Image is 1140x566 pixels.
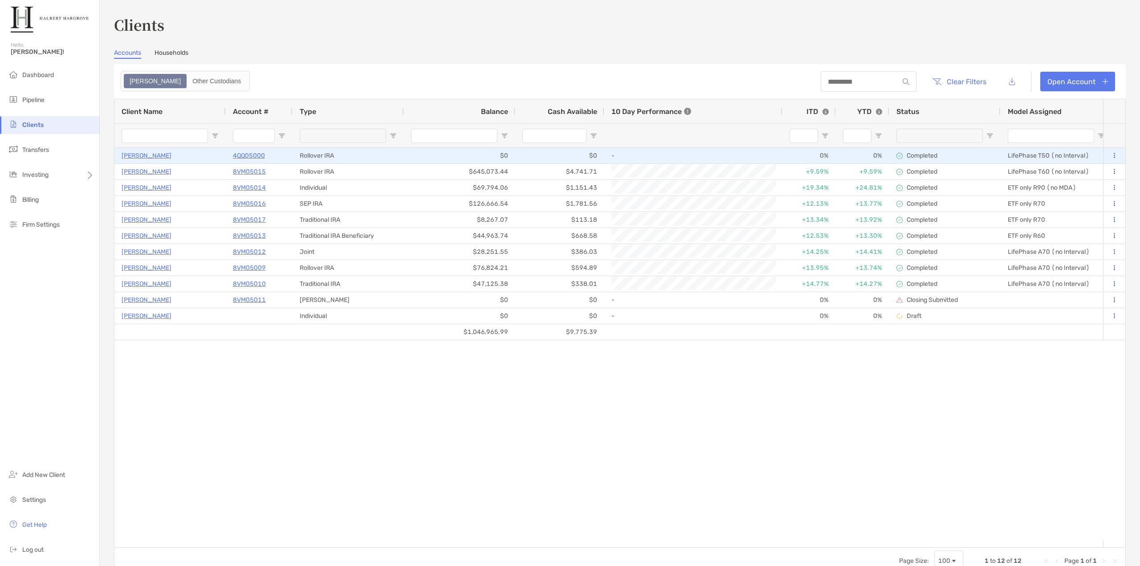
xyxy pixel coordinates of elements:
[404,228,515,244] div: $44,963.74
[22,496,46,504] span: Settings
[122,294,171,305] p: [PERSON_NAME]
[404,292,515,308] div: $0
[611,99,691,123] div: 10 Day Performance
[907,248,937,256] p: Completed
[1001,164,1112,179] div: LifePhase T60 (no Interval)
[22,196,39,204] span: Billing
[782,292,836,308] div: 0%
[481,107,508,116] span: Balance
[782,276,836,292] div: +14.77%
[501,132,508,139] button: Open Filter Menu
[782,212,836,228] div: +13.34%
[233,262,266,273] p: 8VM05009
[782,148,836,163] div: 0%
[836,148,889,163] div: 0%
[293,276,404,292] div: Traditional IRA
[611,148,775,163] div: -
[122,310,171,322] p: [PERSON_NAME]
[782,164,836,179] div: +9.59%
[122,214,171,225] p: [PERSON_NAME]
[896,217,903,223] img: complete icon
[782,308,836,324] div: 0%
[1001,148,1112,163] div: LifePhase T50 (no Interval)
[896,201,903,207] img: complete icon
[907,232,937,240] p: Completed
[122,246,171,257] p: [PERSON_NAME]
[187,75,246,87] div: Other Custodians
[233,129,275,143] input: Account # Filter Input
[1001,260,1112,276] div: LifePhase A70 (no Interval)
[843,129,871,143] input: YTD Filter Input
[1080,557,1084,565] span: 1
[404,196,515,212] div: $126,666.54
[233,294,266,305] p: 8VM05011
[1001,212,1112,228] div: ETF only R70
[896,153,903,159] img: complete icon
[404,260,515,276] div: $76,824.21
[278,132,285,139] button: Open Filter Menu
[836,308,889,324] div: 0%
[114,14,1126,35] h3: Clients
[233,150,265,161] a: 4QQ05000
[896,265,903,271] img: complete icon
[1098,132,1105,139] button: Open Filter Menu
[404,308,515,324] div: $0
[896,169,903,175] img: complete icon
[903,78,909,85] img: input icon
[515,244,604,260] div: $386.03
[8,219,19,229] img: firm-settings icon
[907,184,937,191] p: Completed
[121,71,250,91] div: segmented control
[404,180,515,195] div: $69,794.06
[907,216,937,224] p: Completed
[1064,557,1079,565] span: Page
[515,148,604,163] div: $0
[1006,557,1012,565] span: of
[1008,129,1094,143] input: Model Assigned Filter Input
[293,180,404,195] div: Individual
[857,107,882,116] div: YTD
[782,244,836,260] div: +14.25%
[233,107,269,116] span: Account #
[896,297,903,303] img: closing submitted icon
[522,129,586,143] input: Cash Available Filter Input
[293,196,404,212] div: SEP IRA
[233,166,266,177] a: 8VM05015
[836,164,889,179] div: +9.59%
[515,228,604,244] div: $668.58
[1001,228,1112,244] div: ETF only R60
[293,260,404,276] div: Rollover IRA
[122,262,171,273] p: [PERSON_NAME]
[293,212,404,228] div: Traditional IRA
[233,182,266,193] a: 8VM05014
[1001,276,1112,292] div: LifePhase A70 (no Interval)
[1086,557,1091,565] span: of
[782,260,836,276] div: +13.95%
[875,132,882,139] button: Open Filter Menu
[122,198,171,209] a: [PERSON_NAME]
[515,180,604,195] div: $1,151.43
[22,471,65,479] span: Add New Client
[907,152,937,159] p: Completed
[233,246,266,257] a: 8VM05012
[404,276,515,292] div: $47,125.38
[515,212,604,228] div: $113.18
[411,129,497,143] input: Balance Filter Input
[1001,244,1112,260] div: LifePhase A70 (no Interval)
[293,148,404,163] div: Rollover IRA
[907,296,958,304] p: Closing Submitted
[1040,72,1115,91] a: Open Account
[836,244,889,260] div: +14.41%
[233,214,266,225] p: 8VM05017
[22,521,47,529] span: Get Help
[548,107,597,116] span: Cash Available
[22,96,45,104] span: Pipeline
[896,185,903,191] img: complete icon
[896,107,920,116] span: Status
[836,180,889,195] div: +24.81%
[1093,557,1097,565] span: 1
[122,150,171,161] a: [PERSON_NAME]
[515,292,604,308] div: $0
